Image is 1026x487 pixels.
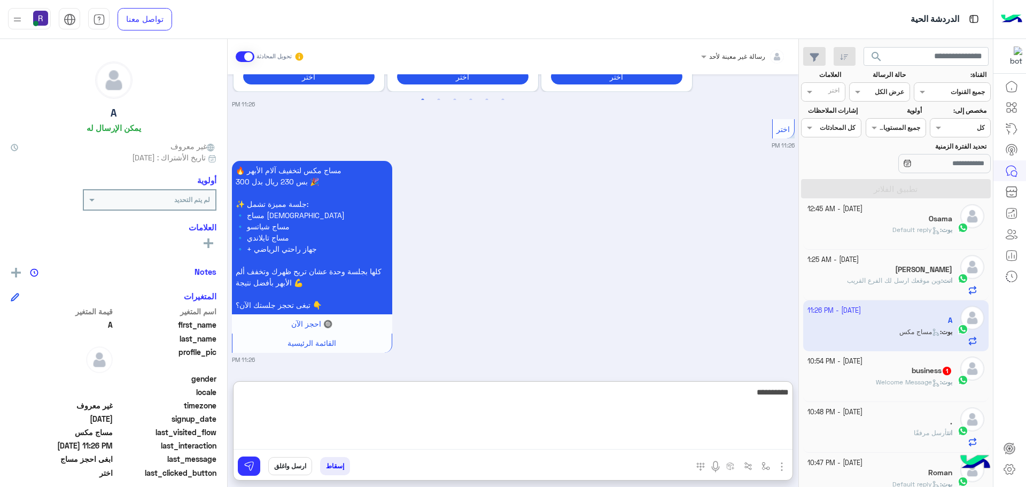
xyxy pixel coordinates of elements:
span: 2025-10-04T20:25:05.277Z [11,413,113,424]
img: defaultAdmin.png [960,204,984,228]
p: 4/10/2025, 11:26 PM [232,161,392,314]
span: signup_date [115,413,217,424]
label: تحديد الفترة الزمنية [867,142,986,151]
small: [DATE] - 1:25 AM [807,255,859,265]
label: العلامات [802,70,841,80]
small: تحويل المحادثة [256,52,292,61]
h6: أولوية [197,175,216,185]
span: gender [115,373,217,384]
small: [DATE] - 10:48 PM [807,407,862,418]
img: notes [30,268,38,277]
img: tab [967,12,981,26]
img: send message [244,461,254,471]
button: 6 of 3 [498,95,508,105]
span: رسالة غير معينة لأحد [709,52,765,60]
span: Welcome Message [876,378,940,386]
span: 1 [943,367,951,375]
p: الدردشة الحية [911,12,959,27]
span: اسم المتغير [115,306,217,317]
span: last_message [115,453,217,465]
span: ابغى احجز مساج [11,453,113,465]
h6: Notes [195,267,216,276]
h5: Osama [929,214,952,223]
h5: Hazrat Hussain [895,265,952,274]
button: Trigger scenario [740,457,757,475]
img: hulul-logo.png [957,444,994,482]
span: last_clicked_button [115,467,217,478]
span: 🔘 احجز الآن [291,319,332,328]
b: : [940,378,952,386]
img: profile [11,13,24,26]
span: غير معروف [170,141,216,152]
button: 3 of 3 [449,95,460,105]
span: قيمة المتغير [11,306,113,317]
button: select flow [757,457,775,475]
img: defaultAdmin.png [86,346,113,373]
img: userImage [33,11,48,26]
span: timezone [115,400,217,411]
img: WhatsApp [958,375,968,385]
h5: business [912,366,952,375]
b: لم يتم التحديد [174,196,210,204]
label: حالة الرسالة [851,70,906,80]
img: WhatsApp [958,476,968,487]
img: WhatsApp [958,426,968,436]
img: create order [726,462,735,470]
span: غير معروف [11,400,113,411]
span: Default reply [892,226,940,234]
small: [DATE] - 10:47 PM [807,458,862,468]
small: [DATE] - 12:45 AM [807,204,862,214]
img: WhatsApp [958,222,968,233]
button: create order [722,457,740,475]
img: Logo [1001,8,1022,30]
img: defaultAdmin.png [960,407,984,431]
button: 5 of 3 [481,95,492,105]
span: null [11,386,113,398]
label: أولوية [867,106,922,115]
button: تطبيق الفلاتر [801,179,991,198]
label: إشارات الملاحظات [802,106,857,115]
button: اختر [243,69,375,84]
img: send voice note [709,460,722,473]
span: القائمة الرئيسية [287,338,336,347]
button: إسقاط [320,457,350,475]
img: defaultAdmin.png [960,255,984,279]
button: 2 of 3 [433,95,444,105]
span: بوت [942,378,952,386]
b: : [941,276,952,284]
a: tab [88,8,110,30]
h6: العلامات [11,222,216,232]
span: A [11,319,113,330]
h5: A [111,107,116,119]
img: select flow [761,462,770,470]
img: 322853014244696 [1003,47,1022,66]
button: 1 of 3 [417,95,428,105]
img: tab [64,13,76,26]
span: last_interaction [115,440,217,451]
span: last_visited_flow [115,427,217,438]
button: 4 of 3 [465,95,476,105]
span: اختر [11,467,113,478]
span: last_name [115,333,217,344]
span: انت [947,429,952,437]
span: profile_pic [115,346,217,371]
img: defaultAdmin.png [96,62,132,98]
label: القناة: [915,70,987,80]
h6: يمكن الإرسال له [87,123,141,133]
img: WhatsApp [958,273,968,284]
button: اختر [397,69,528,84]
span: null [11,373,113,384]
img: make a call [696,462,705,471]
span: وين موقعك ارسل لك الفرع القريب [847,276,941,284]
img: defaultAdmin.png [960,357,984,381]
div: اختر [828,86,841,98]
span: مساج مكس [11,427,113,438]
span: first_name [115,319,217,330]
small: 11:26 PM [232,355,255,364]
small: 11:26 PM [772,141,795,150]
small: 11:26 PM [232,100,255,109]
span: أرسل مرفقًا [914,429,947,437]
small: [DATE] - 10:54 PM [807,357,862,367]
img: add [11,268,21,277]
button: search [864,47,890,70]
